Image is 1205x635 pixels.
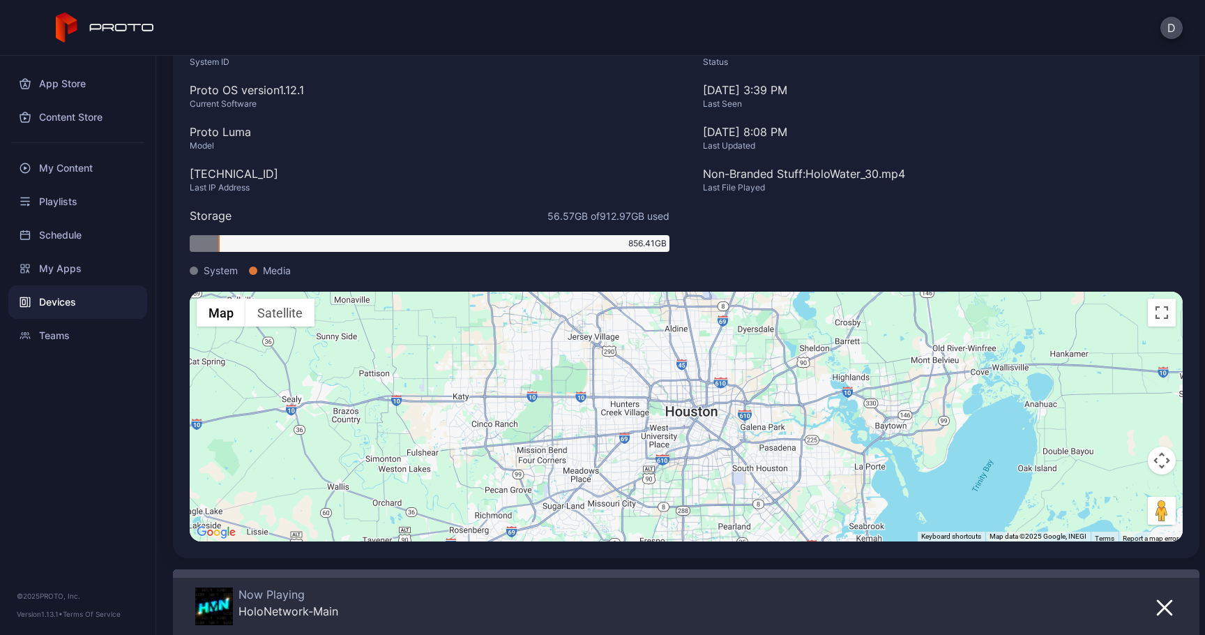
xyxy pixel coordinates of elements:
[1160,17,1183,39] button: D
[628,237,667,250] span: 856.41 GB
[8,67,147,100] a: App Store
[703,57,1183,68] div: Status
[8,218,147,252] a: Schedule
[703,182,1183,193] div: Last File Played
[703,124,1183,140] div: [DATE] 8:08 PM
[190,124,669,140] div: Proto Luma
[190,98,669,110] div: Current Software
[8,151,147,185] a: My Content
[703,140,1183,151] div: Last Updated
[190,57,669,68] div: System ID
[703,82,1183,124] div: [DATE] 3:39 PM
[8,319,147,352] a: Teams
[190,182,669,193] div: Last IP Address
[703,98,1183,110] div: Last Seen
[703,165,1183,182] div: Non-Branded Stuff: HoloWater_30.mp4
[547,209,669,223] span: 56.57 GB of 912.97 GB used
[63,610,121,618] a: Terms Of Service
[263,263,291,278] span: Media
[990,532,1086,540] span: Map data ©2025 Google, INEGI
[190,82,669,98] div: Proto OS version 1.12.1
[204,263,238,278] span: System
[8,100,147,134] a: Content Store
[197,299,245,327] button: Show street map
[17,590,139,602] div: © 2025 PROTO, Inc.
[190,207,232,224] div: Storage
[193,523,239,541] a: Open this area in Google Maps (opens a new window)
[193,523,239,541] img: Google
[17,610,63,618] span: Version 1.13.1 •
[245,299,314,327] button: Show satellite imagery
[1148,497,1176,525] button: Drag Pegman onto the map to open Street View
[190,165,669,182] div: [TECHNICAL_ID]
[1095,535,1114,542] a: Terms (opens in new tab)
[8,252,147,285] a: My Apps
[1148,299,1176,327] button: Toggle fullscreen view
[238,588,338,602] div: Now Playing
[238,604,338,618] div: HoloNetwork-Main
[1148,447,1176,475] button: Map camera controls
[1123,535,1179,542] a: Report a map error
[190,140,669,151] div: Model
[8,185,147,218] a: Playlists
[921,532,981,541] button: Keyboard shortcuts
[8,285,147,319] a: Devices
